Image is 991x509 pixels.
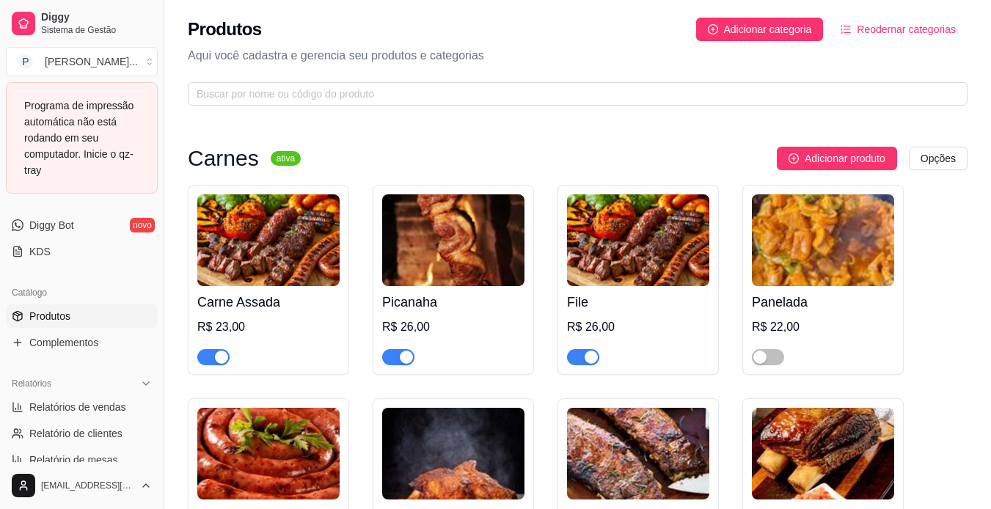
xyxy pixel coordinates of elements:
span: [EMAIL_ADDRESS][DOMAIN_NAME] [41,480,134,491]
span: P [18,54,33,69]
a: Relatório de clientes [6,422,158,445]
h2: Produtos [188,18,262,41]
span: Produtos [29,309,70,323]
h3: Carnes [188,150,259,167]
span: Relatório de clientes [29,426,122,441]
img: product-image [567,194,709,286]
span: Relatório de mesas [29,453,118,467]
span: Relatórios [12,378,51,389]
h4: File [567,292,709,312]
span: Diggy Bot [29,218,74,232]
img: product-image [752,408,894,499]
span: ordered-list [841,24,851,34]
div: Catálogo [6,281,158,304]
button: Select a team [6,47,158,76]
button: Reodernar categorias [829,18,968,41]
a: Relatórios de vendas [6,395,158,419]
span: KDS [29,244,51,259]
span: Opções [921,150,956,166]
img: product-image [382,194,524,286]
div: Programa de impressão automática não está rodando em seu computador. Inicie o qz-tray [24,98,139,178]
img: product-image [752,194,894,286]
p: Aqui você cadastra e gerencia seu produtos e categorias [188,47,968,65]
img: product-image [197,408,340,499]
a: Produtos [6,304,158,328]
a: Complementos [6,331,158,354]
button: Adicionar produto [777,147,897,170]
span: plus-circle [708,24,718,34]
input: Buscar por nome ou código do produto [197,86,947,102]
div: R$ 26,00 [567,318,709,336]
div: R$ 23,00 [197,318,340,336]
span: plus-circle [789,153,799,164]
img: product-image [567,408,709,499]
a: KDS [6,240,158,263]
div: R$ 26,00 [382,318,524,336]
div: R$ 22,00 [752,318,894,336]
button: [EMAIL_ADDRESS][DOMAIN_NAME] [6,468,158,503]
sup: ativa [271,151,301,166]
div: [PERSON_NAME] ... [45,54,138,69]
img: product-image [382,408,524,499]
span: Relatórios de vendas [29,400,126,414]
span: Adicionar produto [805,150,885,166]
span: Complementos [29,335,98,350]
h4: Picanaha [382,292,524,312]
button: Opções [909,147,968,170]
span: Adicionar categoria [724,21,812,37]
a: Diggy Botnovo [6,213,158,237]
span: Diggy [41,11,152,24]
a: Relatório de mesas [6,448,158,472]
span: Reodernar categorias [857,21,956,37]
button: Adicionar categoria [696,18,824,41]
h4: Carne Assada [197,292,340,312]
span: Sistema de Gestão [41,24,152,36]
img: product-image [197,194,340,286]
h4: Panelada [752,292,894,312]
a: DiggySistema de Gestão [6,6,158,41]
